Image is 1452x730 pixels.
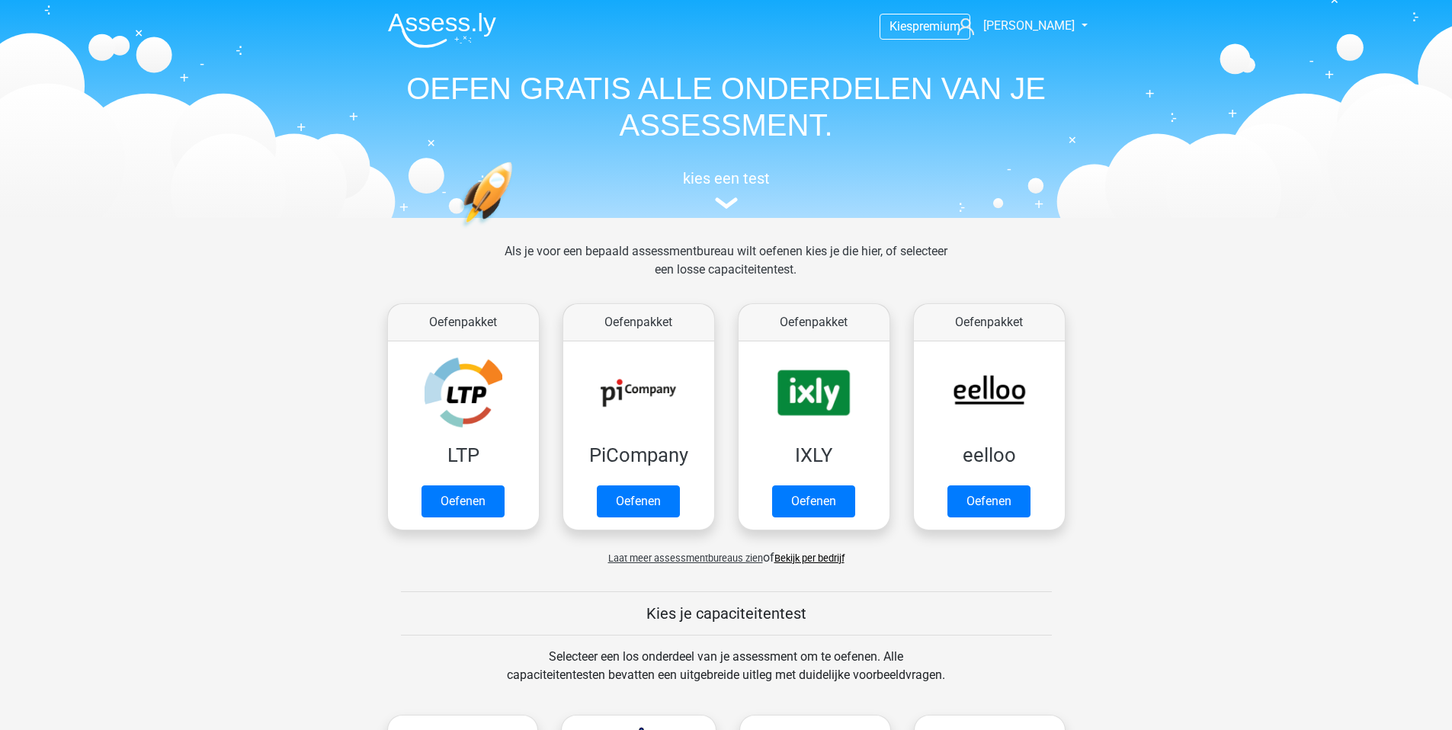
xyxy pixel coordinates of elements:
[460,162,572,299] img: oefenen
[983,18,1075,33] span: [PERSON_NAME]
[947,485,1031,517] a: Oefenen
[715,197,738,209] img: assessment
[388,12,496,48] img: Assessly
[421,485,505,517] a: Oefenen
[774,552,845,564] a: Bekijk per bedrijf
[376,169,1077,187] h5: kies een test
[608,552,763,564] span: Laat meer assessmentbureaus zien
[492,242,960,297] div: Als je voor een bepaald assessmentbureau wilt oefenen kies je die hier, of selecteer een losse ca...
[492,648,960,703] div: Selecteer een los onderdeel van je assessment om te oefenen. Alle capaciteitentesten bevatten een...
[772,485,855,517] a: Oefenen
[912,19,960,34] span: premium
[889,19,912,34] span: Kies
[880,16,970,37] a: Kiespremium
[951,17,1076,35] a: [PERSON_NAME]
[376,169,1077,210] a: kies een test
[401,604,1052,623] h5: Kies je capaciteitentest
[376,536,1077,567] div: of
[597,485,680,517] a: Oefenen
[376,70,1077,143] h1: OEFEN GRATIS ALLE ONDERDELEN VAN JE ASSESSMENT.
